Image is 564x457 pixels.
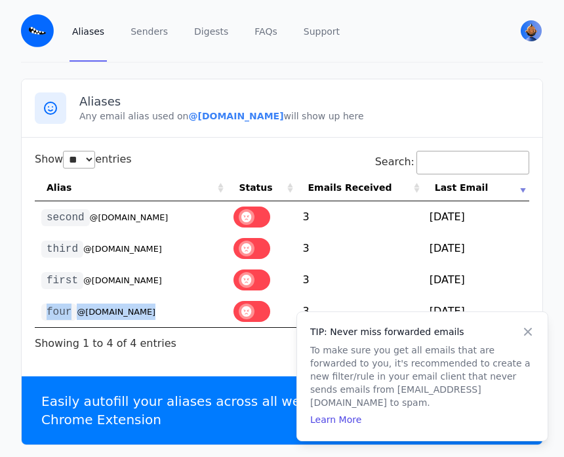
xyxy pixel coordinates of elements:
[423,264,529,296] td: [DATE]
[77,307,155,317] small: @[DOMAIN_NAME]
[41,241,83,258] code: third
[416,151,529,174] input: Search:
[79,94,529,109] h3: Aliases
[423,174,529,201] th: Last Email: activate to sort column ascending
[83,244,162,254] small: @[DOMAIN_NAME]
[296,264,423,296] td: 3
[79,109,529,123] p: Any email alias used on will show up here
[83,275,162,285] small: @[DOMAIN_NAME]
[310,325,534,338] h4: TIP: Never miss forwarded emails
[521,20,542,41] img: jijidirth's Avatar
[423,296,529,327] td: [DATE]
[41,209,90,226] code: second
[63,151,95,169] select: Showentries
[41,392,407,429] p: Easily autofill your aliases across all websites with our Chrome Extension
[423,201,529,233] td: [DATE]
[227,174,296,201] th: Status: activate to sort column ascending
[188,111,283,121] b: @[DOMAIN_NAME]
[423,233,529,264] td: [DATE]
[310,414,361,425] a: Learn More
[21,14,54,47] img: Email Monster
[310,344,534,409] p: To make sure you get all emails that are forwarded to you, it's recommended to create a new filte...
[296,233,423,264] td: 3
[296,296,423,327] td: 3
[35,174,227,201] th: Alias: activate to sort column ascending
[375,155,529,168] label: Search:
[296,201,423,233] td: 3
[90,212,169,222] small: @[DOMAIN_NAME]
[35,328,176,351] div: Showing 1 to 4 of 4 entries
[41,304,77,321] code: four
[519,19,543,43] button: User menu
[296,174,423,201] th: Emails Received: activate to sort column ascending
[41,272,83,289] code: first
[35,153,132,165] label: Show entries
